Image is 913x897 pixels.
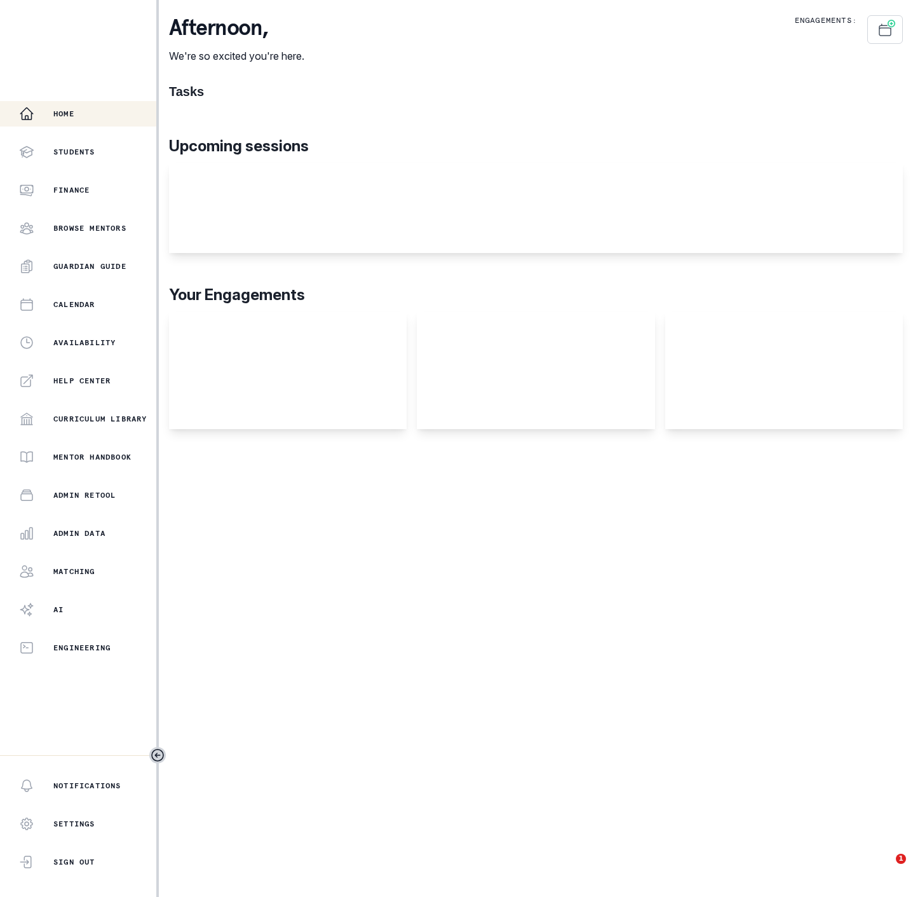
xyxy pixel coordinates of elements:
img: Curious Cardinals Logo [45,29,112,50]
p: Home [53,109,74,119]
iframe: Intercom live chat [870,854,900,884]
p: Engagements: [795,15,857,25]
p: Upcoming sessions [169,135,903,158]
p: We're so excited you're here. [169,48,304,64]
p: Mentor Handbook [53,452,132,462]
p: Your Engagements [169,284,903,306]
p: Curriculum Library [53,414,147,424]
button: Schedule Sessions [867,15,903,44]
span: 1 [896,854,906,864]
p: Sign Out [53,857,95,867]
h1: Tasks [169,84,903,99]
p: Engineering [53,643,111,653]
p: Admin Retool [53,490,116,500]
p: Availability [53,338,116,348]
p: Finance [53,185,90,195]
p: afternoon , [169,15,304,41]
p: Students [53,147,95,157]
button: Toggle sidebar [149,747,166,763]
p: Admin Data [53,528,105,538]
p: Guardian Guide [53,261,126,271]
p: Settings [53,819,95,829]
p: Calendar [53,299,95,310]
p: Browse Mentors [53,223,126,233]
p: Notifications [53,781,121,791]
p: AI [53,605,64,615]
p: Matching [53,566,95,577]
p: Help Center [53,376,111,386]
